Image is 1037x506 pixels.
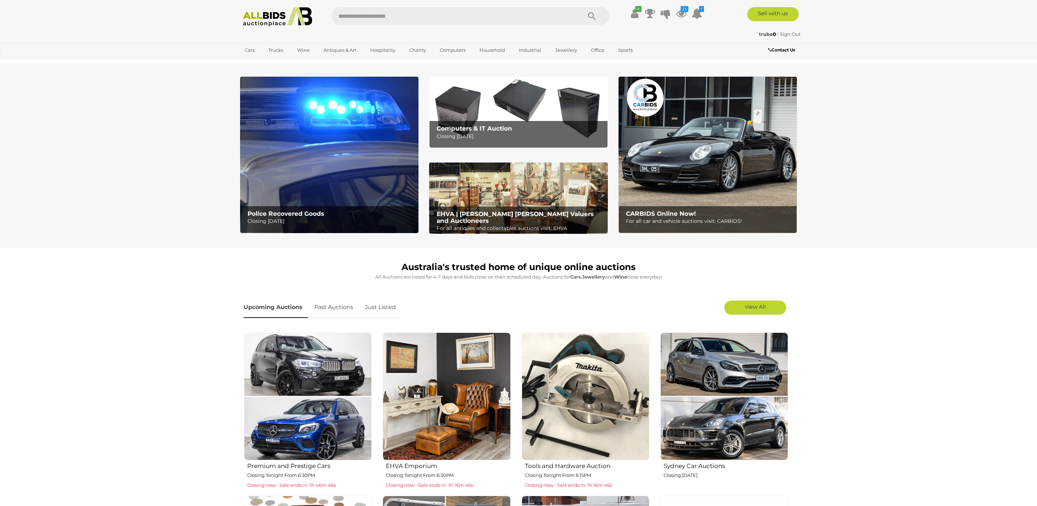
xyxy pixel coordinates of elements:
a: Sports [614,44,637,56]
a: Jewellery [550,44,582,56]
p: Closing [DATE] [437,132,604,141]
img: Premium and Prestige Cars [244,332,372,460]
a: [GEOGRAPHIC_DATA] [240,56,300,68]
a: Sydney Car Auctions Closing [DATE] [660,332,788,490]
p: For all car and vehicle auctions visit: CARBIDS! [626,217,793,226]
p: Closing Tonight From 6:30PM [386,471,510,479]
a: Just Listed [360,297,401,318]
h2: Sydney Car Auctions [664,461,788,469]
a: Sell with us [747,7,799,21]
p: Closing [DATE] [248,217,415,226]
p: All Auctions are listed for 4-7 days and bids close on their scheduled day. Auctions for , and cl... [244,273,793,281]
img: Computers & IT Auction [429,77,608,148]
img: EHVA | Evans Hastings Valuers and Auctioneers [429,163,608,234]
a: Upcoming Auctions [244,297,308,318]
a: CARBIDS Online Now! CARBIDS Online Now! For all car and vehicle auctions visit: CARBIDS! [619,77,797,233]
p: Closing Tonight From 6:15PM [525,471,649,479]
a: Tools and Hardware Auction Closing Tonight From 6:15PM Closing now - Sale ends in: 1h 16m 46s [521,332,649,490]
b: EHVA | [PERSON_NAME] [PERSON_NAME] Valuers and Auctioneers [437,210,594,224]
a: Office [586,44,609,56]
b: Contact Us [768,47,795,53]
img: Police Recovered Goods [240,77,418,233]
a: Police Recovered Goods Police Recovered Goods Closing [DATE] [240,77,418,233]
img: Tools and Hardware Auction [522,332,649,460]
span: Closing now - Sale ends in: 1h 46m 46s [247,482,336,488]
span: Closing now - Sale ends in: 1h 16m 46s [525,482,612,488]
a: Wine [293,44,314,56]
h2: Tools and Hardware Auction [525,461,649,469]
p: Closing [DATE] [664,471,788,479]
b: Computers & IT Auction [437,125,512,132]
strong: Jewellery [582,274,605,280]
img: EHVA Emporium [383,332,510,460]
a: Contact Us [768,46,797,54]
strong: truba [759,31,776,37]
i: 1 [699,6,704,12]
button: Search [574,7,610,25]
a: Hospitality [366,44,400,56]
h2: Premium and Prestige Cars [247,461,372,469]
strong: Wine [614,274,627,280]
span: Closing now - Sale ends in: 1h 16m 46s [386,482,473,488]
a: Computers & IT Auction Computers & IT Auction Closing [DATE] [429,77,608,148]
img: Allbids.com.au [239,7,316,27]
a: Charity [405,44,431,56]
i: ✔ [635,6,642,12]
a: Industrial [514,44,546,56]
a: Sign Out [780,31,800,37]
a: Premium and Prestige Cars Closing Tonight From 6:30PM Closing now - Sale ends in: 1h 46m 46s [244,332,372,490]
a: Trucks [264,44,288,56]
b: Police Recovered Goods [248,210,324,217]
a: 23 [676,7,687,20]
img: Sydney Car Auctions [660,332,788,460]
a: View All [724,301,786,315]
a: ✔ [629,7,640,20]
b: CARBIDS Online Now! [626,210,696,217]
a: EHVA Emporium Closing Tonight From 6:30PM Closing now - Sale ends in: 1h 16m 46s [382,332,510,490]
a: Household [475,44,510,56]
a: Cars [240,44,259,56]
a: Computers [435,44,470,56]
a: 1 [692,7,702,20]
a: EHVA | Evans Hastings Valuers and Auctioneers EHVA | [PERSON_NAME] [PERSON_NAME] Valuers and Auct... [429,163,608,234]
p: Closing Tonight From 6:30PM [247,471,372,479]
strong: Cars [570,274,581,280]
h2: EHVA Emporium [386,461,510,469]
h1: Australia's trusted home of unique online auctions [244,262,793,272]
span: View All [745,303,766,310]
a: Antiques & Art [319,44,361,56]
a: truba [759,31,777,37]
span: | [777,31,779,37]
i: 23 [681,6,688,12]
a: Past Auctions [309,297,359,318]
img: CARBIDS Online Now! [619,77,797,233]
p: For all antiques and collectables auctions visit: EHVA [437,224,604,233]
